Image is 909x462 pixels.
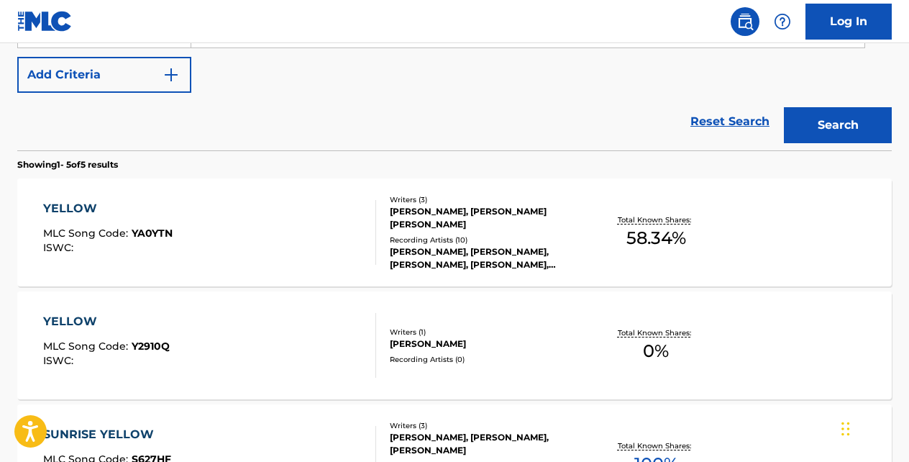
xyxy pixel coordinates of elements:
[17,57,191,93] button: Add Criteria
[390,420,584,431] div: Writers ( 3 )
[17,291,892,399] a: YELLOWMLC Song Code:Y2910QISWC:Writers (1)[PERSON_NAME]Recording Artists (0)Total Known Shares:0%
[626,225,686,251] span: 58.34 %
[643,338,669,364] span: 0 %
[736,13,754,30] img: search
[43,340,132,353] span: MLC Song Code :
[17,158,118,171] p: Showing 1 - 5 of 5 results
[43,227,132,240] span: MLC Song Code :
[683,106,777,137] a: Reset Search
[841,407,850,450] div: Drag
[43,313,170,330] div: YELLOW
[768,7,797,36] div: Help
[390,205,584,231] div: [PERSON_NAME], [PERSON_NAME] [PERSON_NAME]
[390,431,584,457] div: [PERSON_NAME], [PERSON_NAME], [PERSON_NAME]
[43,426,171,443] div: SUNRISE YELLOW
[390,194,584,205] div: Writers ( 3 )
[837,393,909,462] iframe: Chat Widget
[163,66,180,83] img: 9d2ae6d4665cec9f34b9.svg
[17,11,73,32] img: MLC Logo
[774,13,791,30] img: help
[784,107,892,143] button: Search
[132,340,170,353] span: Y2910Q
[43,200,173,217] div: YELLOW
[390,235,584,245] div: Recording Artists ( 10 )
[390,245,584,271] div: [PERSON_NAME], [PERSON_NAME], [PERSON_NAME], [PERSON_NAME], [PERSON_NAME]
[43,354,77,367] span: ISWC :
[618,327,695,338] p: Total Known Shares:
[43,241,77,254] span: ISWC :
[805,4,892,40] a: Log In
[17,178,892,286] a: YELLOWMLC Song Code:YA0YTNISWC:Writers (3)[PERSON_NAME], [PERSON_NAME] [PERSON_NAME]Recording Art...
[390,338,584,350] div: [PERSON_NAME]
[132,227,173,240] span: YA0YTN
[390,354,584,365] div: Recording Artists ( 0 )
[618,440,695,451] p: Total Known Shares:
[618,214,695,225] p: Total Known Shares:
[390,327,584,338] div: Writers ( 1 )
[731,7,759,36] a: Public Search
